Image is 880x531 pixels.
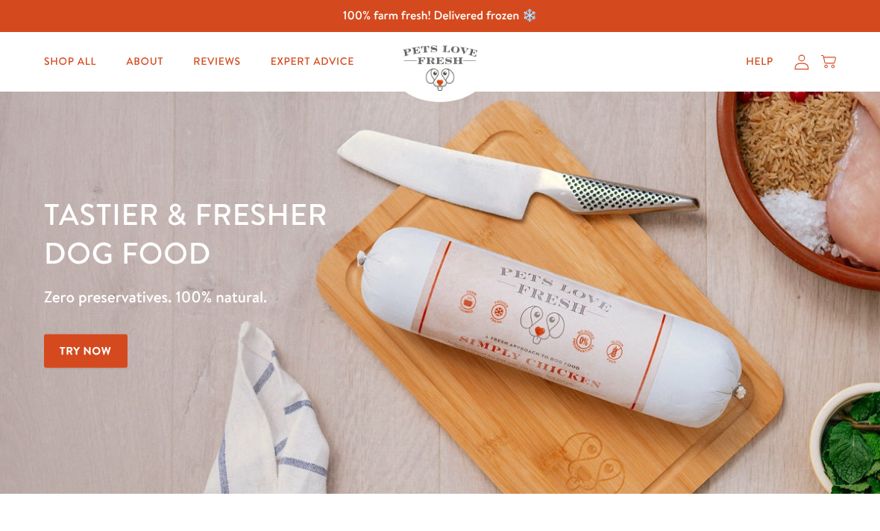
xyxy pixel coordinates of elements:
h1: Tastier & fresher dog food [44,194,572,272]
a: Reviews [181,47,252,77]
a: Shop All [32,47,108,77]
p: Zero preservatives. 100% natural. [44,284,572,311]
a: Expert Advice [259,47,366,77]
a: About [114,47,175,77]
a: Help [734,47,785,77]
img: Pets Love Fresh [403,45,477,91]
a: Try Now [44,334,128,368]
